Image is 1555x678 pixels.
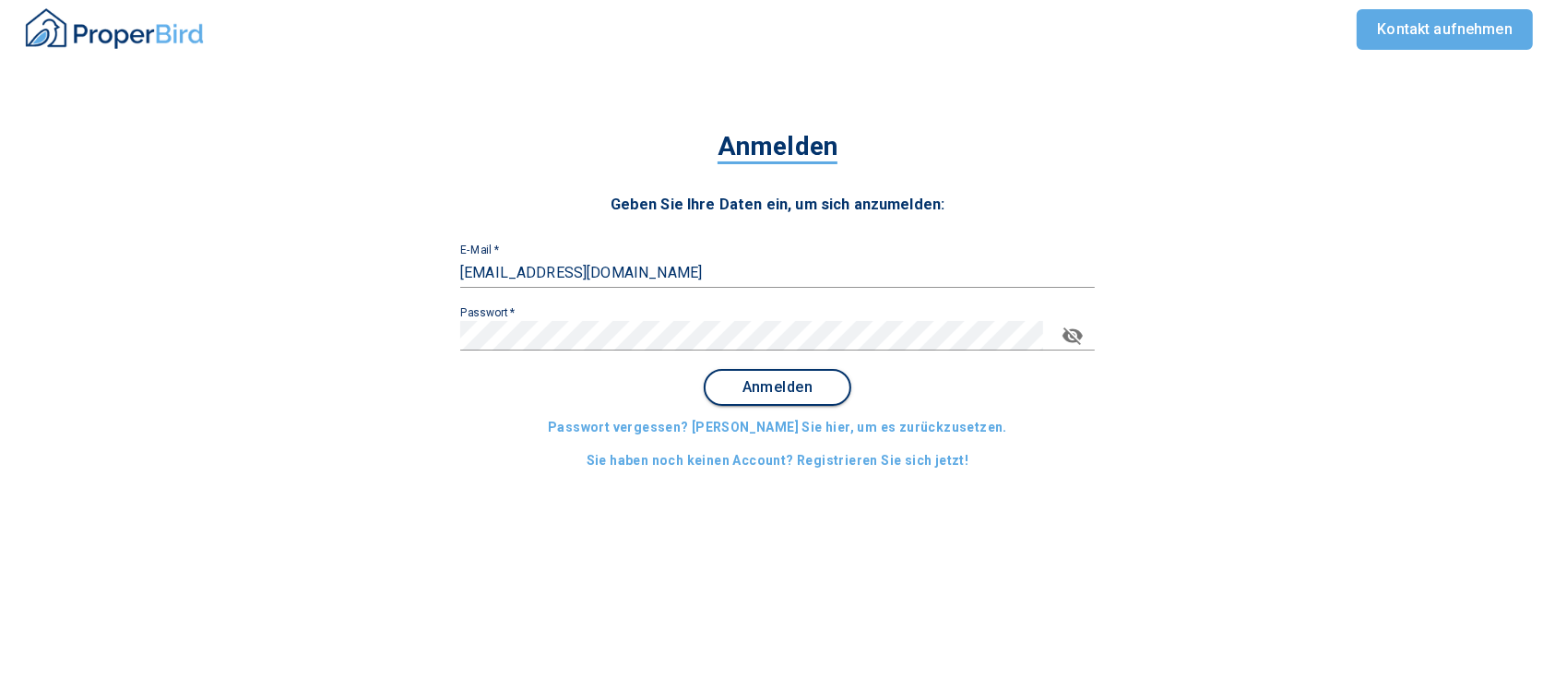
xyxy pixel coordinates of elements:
input: johndoe@example.com [460,258,1095,288]
label: Passwort [460,307,516,318]
button: ProperBird Logo and Home Button [22,1,207,59]
button: Anmelden [704,369,851,406]
span: Anmelden [720,379,835,396]
span: Geben Sie Ihre Daten ein, um sich anzumelden: [611,196,945,213]
a: Kontakt aufnehmen [1357,9,1533,50]
span: Sie haben noch keinen Account? Registrieren Sie sich jetzt! [587,449,969,472]
label: E-Mail [460,244,499,256]
span: Anmelden [718,131,837,164]
button: toggle password visibility [1051,314,1095,358]
span: Passwort vergessen? [PERSON_NAME] Sie hier, um es zurückzusetzen. [548,416,1007,439]
button: Sie haben noch keinen Account? Registrieren Sie sich jetzt! [579,444,977,478]
button: Passwort vergessen? [PERSON_NAME] Sie hier, um es zurückzusetzen. [540,410,1015,445]
img: ProperBird Logo and Home Button [22,6,207,52]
